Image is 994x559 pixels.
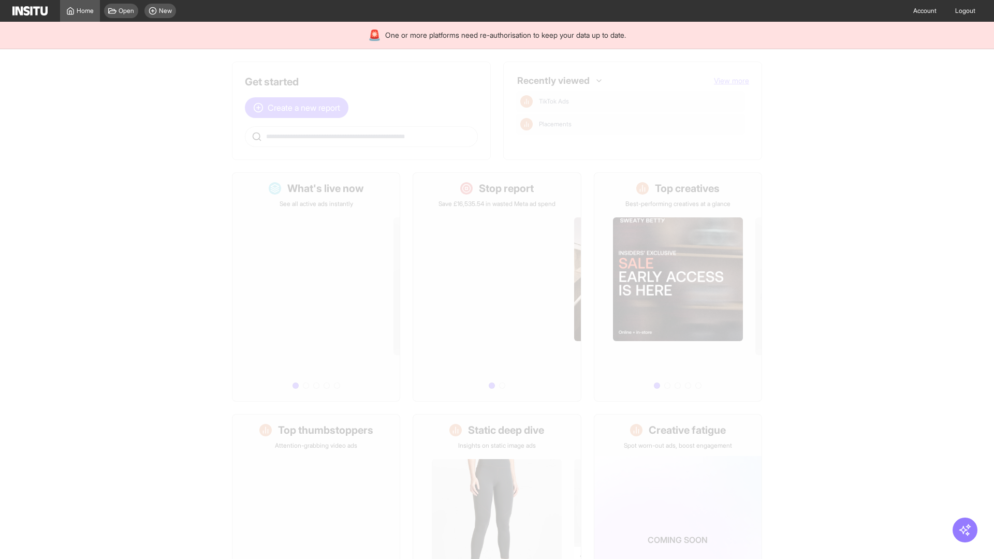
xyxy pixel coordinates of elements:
span: New [159,7,172,15]
span: Home [77,7,94,15]
img: Logo [12,6,48,16]
span: Open [119,7,134,15]
span: One or more platforms need re-authorisation to keep your data up to date. [385,30,626,40]
div: 🚨 [368,28,381,42]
